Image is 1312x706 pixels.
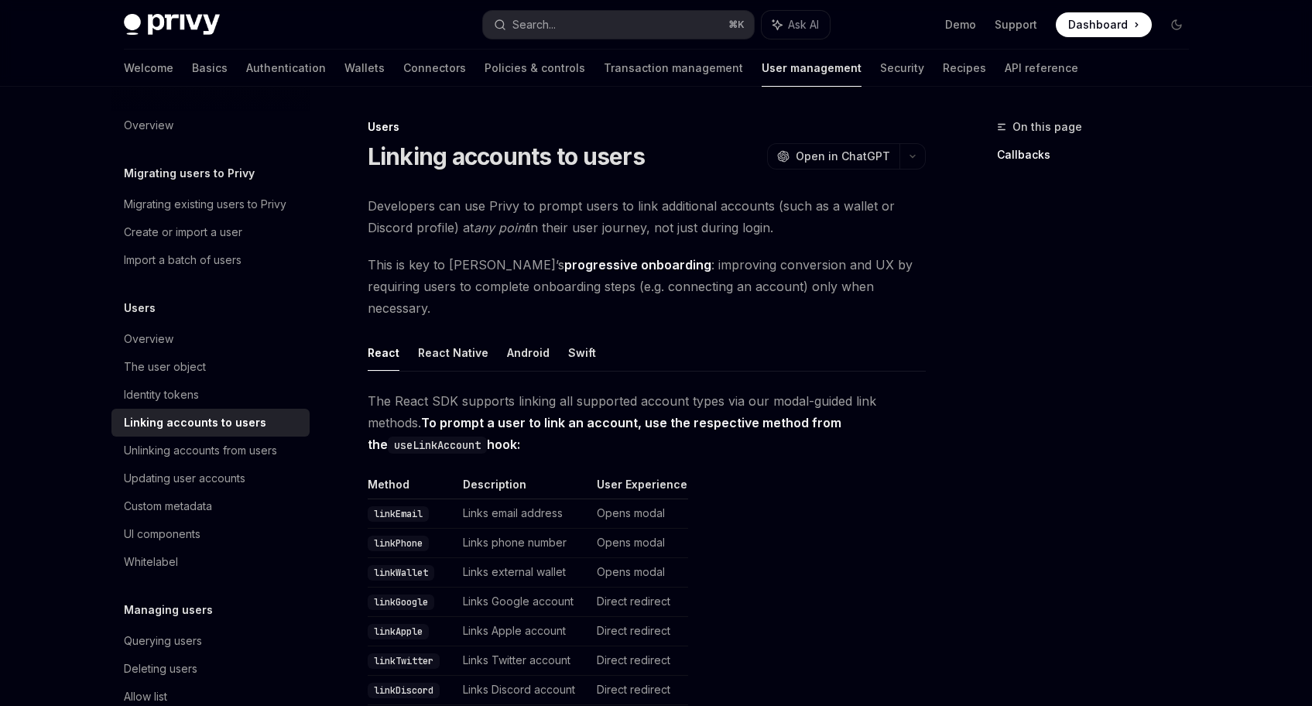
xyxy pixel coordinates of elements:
a: Basics [192,50,228,87]
div: Identity tokens [124,386,199,404]
td: Direct redirect [591,588,688,617]
button: Android [507,334,550,371]
a: Create or import a user [111,218,310,246]
span: Ask AI [788,17,819,33]
img: dark logo [124,14,220,36]
a: Wallets [344,50,385,87]
a: Connectors [403,50,466,87]
button: Search...⌘K [483,11,754,39]
code: linkEmail [368,506,429,522]
a: Overview [111,111,310,139]
a: User management [762,50,862,87]
div: Create or import a user [124,223,242,242]
a: Linking accounts to users [111,409,310,437]
a: Overview [111,325,310,353]
strong: To prompt a user to link an account, use the respective method from the hook: [368,415,841,452]
a: Unlinking accounts from users [111,437,310,464]
span: Open in ChatGPT [796,149,890,164]
a: Transaction management [604,50,743,87]
span: On this page [1012,118,1082,136]
td: Opens modal [591,529,688,558]
span: The React SDK supports linking all supported account types via our modal-guided link methods. [368,390,926,455]
div: Linking accounts to users [124,413,266,432]
h5: Migrating users to Privy [124,164,255,183]
h1: Linking accounts to users [368,142,645,170]
div: Migrating existing users to Privy [124,195,286,214]
a: Dashboard [1056,12,1152,37]
th: User Experience [591,477,688,499]
div: Unlinking accounts from users [124,441,277,460]
code: useLinkAccount [388,437,487,454]
td: Direct redirect [591,617,688,646]
td: Opens modal [591,558,688,588]
strong: progressive onboarding [564,257,711,272]
button: Ask AI [762,11,830,39]
a: Deleting users [111,655,310,683]
a: Security [880,50,924,87]
div: Overview [124,116,173,135]
code: linkDiscord [368,683,440,698]
td: Links phone number [457,529,591,558]
a: Support [995,17,1037,33]
button: Toggle dark mode [1164,12,1189,37]
a: Updating user accounts [111,464,310,492]
a: UI components [111,520,310,548]
a: Custom metadata [111,492,310,520]
button: React [368,334,399,371]
a: Demo [945,17,976,33]
em: any point [474,220,528,235]
td: Links Discord account [457,676,591,705]
code: linkApple [368,624,429,639]
span: ⌘ K [728,19,745,31]
div: Allow list [124,687,167,706]
h5: Managing users [124,601,213,619]
div: Users [368,119,926,135]
a: Recipes [943,50,986,87]
div: Querying users [124,632,202,650]
div: Custom metadata [124,497,212,516]
span: Developers can use Privy to prompt users to link additional accounts (such as a wallet or Discord... [368,195,926,238]
td: Links Apple account [457,617,591,646]
button: Swift [568,334,596,371]
code: linkTwitter [368,653,440,669]
div: UI components [124,525,200,543]
div: Overview [124,330,173,348]
a: Whitelabel [111,548,310,576]
td: Opens modal [591,499,688,529]
a: Import a batch of users [111,246,310,274]
a: Authentication [246,50,326,87]
td: Links Google account [457,588,591,617]
a: The user object [111,353,310,381]
a: Callbacks [997,142,1201,167]
div: The user object [124,358,206,376]
td: Links email address [457,499,591,529]
a: Querying users [111,627,310,655]
div: Import a batch of users [124,251,242,269]
code: linkGoogle [368,595,434,610]
span: This is key to [PERSON_NAME]’s : improving conversion and UX by requiring users to complete onboa... [368,254,926,319]
a: API reference [1005,50,1078,87]
span: Dashboard [1068,17,1128,33]
div: Updating user accounts [124,469,245,488]
h5: Users [124,299,156,317]
button: React Native [418,334,488,371]
div: Search... [512,15,556,34]
a: Policies & controls [485,50,585,87]
th: Description [457,477,591,499]
td: Direct redirect [591,676,688,705]
th: Method [368,477,457,499]
code: linkPhone [368,536,429,551]
a: Identity tokens [111,381,310,409]
a: Migrating existing users to Privy [111,190,310,218]
td: Direct redirect [591,646,688,676]
code: linkWallet [368,565,434,581]
td: Links external wallet [457,558,591,588]
div: Whitelabel [124,553,178,571]
a: Welcome [124,50,173,87]
td: Links Twitter account [457,646,591,676]
div: Deleting users [124,660,197,678]
button: Open in ChatGPT [767,143,899,170]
